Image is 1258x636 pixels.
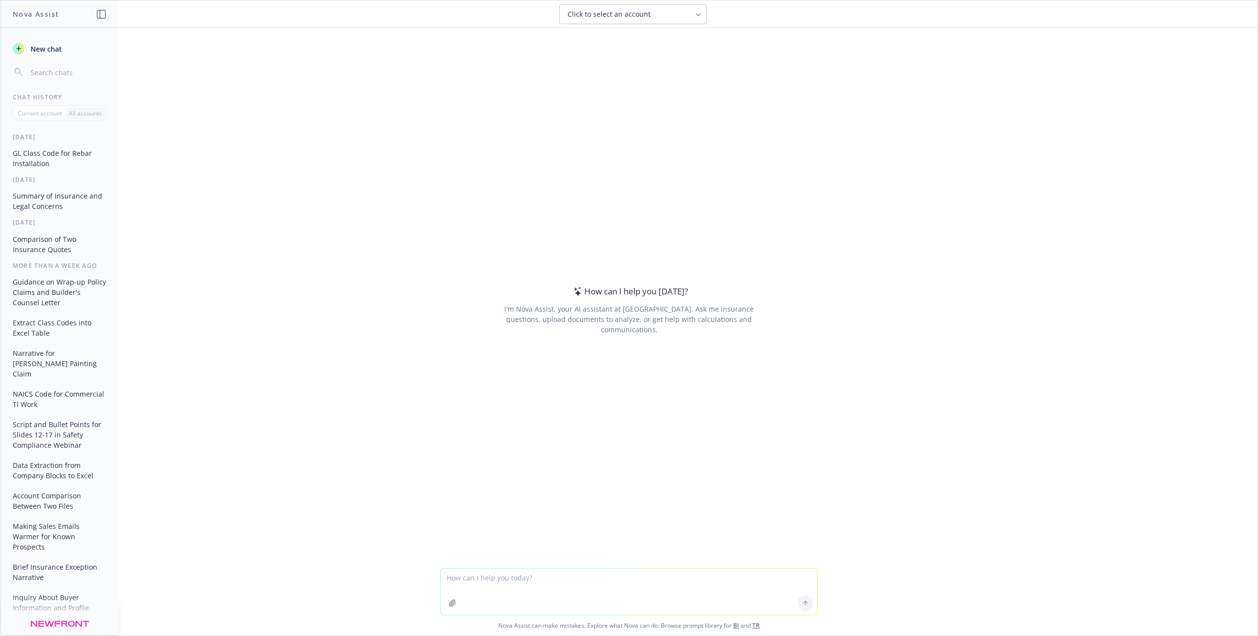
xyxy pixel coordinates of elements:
[9,231,111,258] button: Comparison of Two Insurance Quotes
[9,589,111,616] button: Inquiry About Buyer Information and Profile
[1,133,118,141] div: [DATE]
[9,40,111,58] button: New chat
[9,345,111,382] button: Narrative for [PERSON_NAME] Painting Claim
[568,9,651,19] span: Click to select an account
[733,621,739,630] a: BI
[9,518,111,555] button: Making Sales Emails Warmer for Known Prospects
[490,304,767,335] div: I'm Nova Assist, your AI assistant at [GEOGRAPHIC_DATA]. Ask me insurance questions, upload docum...
[1,93,118,101] div: Chat History
[1,218,118,227] div: [DATE]
[1,261,118,270] div: More than a week ago
[18,109,62,117] p: Current account
[571,285,688,298] div: How can I help you [DATE]?
[9,416,111,453] button: Script and Bullet Points for Slides 12-17 in Safety Compliance Webinar
[752,621,760,630] a: TR
[9,145,111,172] button: GL Class Code for Rebar Installation
[9,274,111,311] button: Guidance on Wrap-up Policy Claims and Builder's Counsel Letter
[13,9,59,19] h1: Nova Assist
[9,488,111,514] button: Account Comparison Between Two Files
[9,315,111,341] button: Extract Class Codes into Excel Table
[69,109,102,117] p: All accounts
[559,4,707,24] button: Click to select an account
[9,188,111,214] button: Summary of Insurance and Legal Concerns
[1,175,118,184] div: [DATE]
[4,615,1254,636] span: Nova Assist can make mistakes. Explore what Nova can do: Browse prompt library for and
[29,65,107,79] input: Search chats
[9,457,111,484] button: Data Extraction from Company Blocks to Excel
[29,44,62,54] span: New chat
[9,559,111,585] button: Brief Insurance Exception Narrative
[9,386,111,412] button: NAICS Code for Commercial TI Work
